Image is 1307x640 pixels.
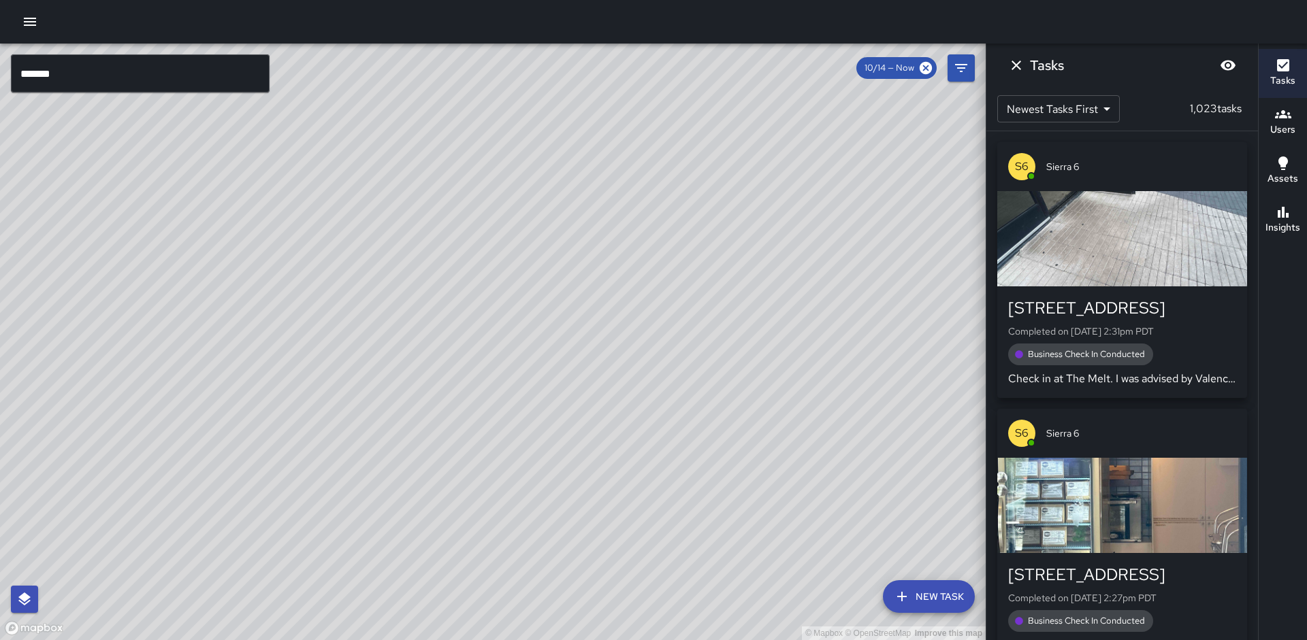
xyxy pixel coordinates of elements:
[1046,426,1236,440] span: Sierra 6
[1008,371,1236,387] p: Check in at The Melt. I was advised by Valencia that all is well. Code 4
[1030,54,1064,76] h6: Tasks
[1259,98,1307,147] button: Users
[1020,614,1153,628] span: Business Check In Conducted
[1259,49,1307,98] button: Tasks
[1214,52,1242,79] button: Blur
[997,142,1247,398] button: S6Sierra 6[STREET_ADDRESS]Completed on [DATE] 2:31pm PDTBusiness Check In ConductedCheck in at Th...
[1008,564,1236,586] div: [STREET_ADDRESS]
[1259,196,1307,245] button: Insights
[1015,158,1029,175] p: S6
[1259,147,1307,196] button: Assets
[1270,122,1295,137] h6: Users
[856,61,922,75] span: 10/14 — Now
[1008,297,1236,319] div: [STREET_ADDRESS]
[1265,220,1300,235] h6: Insights
[1003,52,1030,79] button: Dismiss
[1008,324,1236,338] p: Completed on [DATE] 2:31pm PDT
[1268,171,1298,186] h6: Assets
[883,580,975,613] button: New Task
[1046,160,1236,173] span: Sierra 6
[1008,591,1236,605] p: Completed on [DATE] 2:27pm PDT
[1184,101,1247,117] p: 1,023 tasks
[948,54,975,82] button: Filters
[1015,425,1029,441] p: S6
[997,95,1120,122] div: Newest Tasks First
[856,57,937,79] div: 10/14 — Now
[1020,348,1153,361] span: Business Check In Conducted
[1270,73,1295,88] h6: Tasks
